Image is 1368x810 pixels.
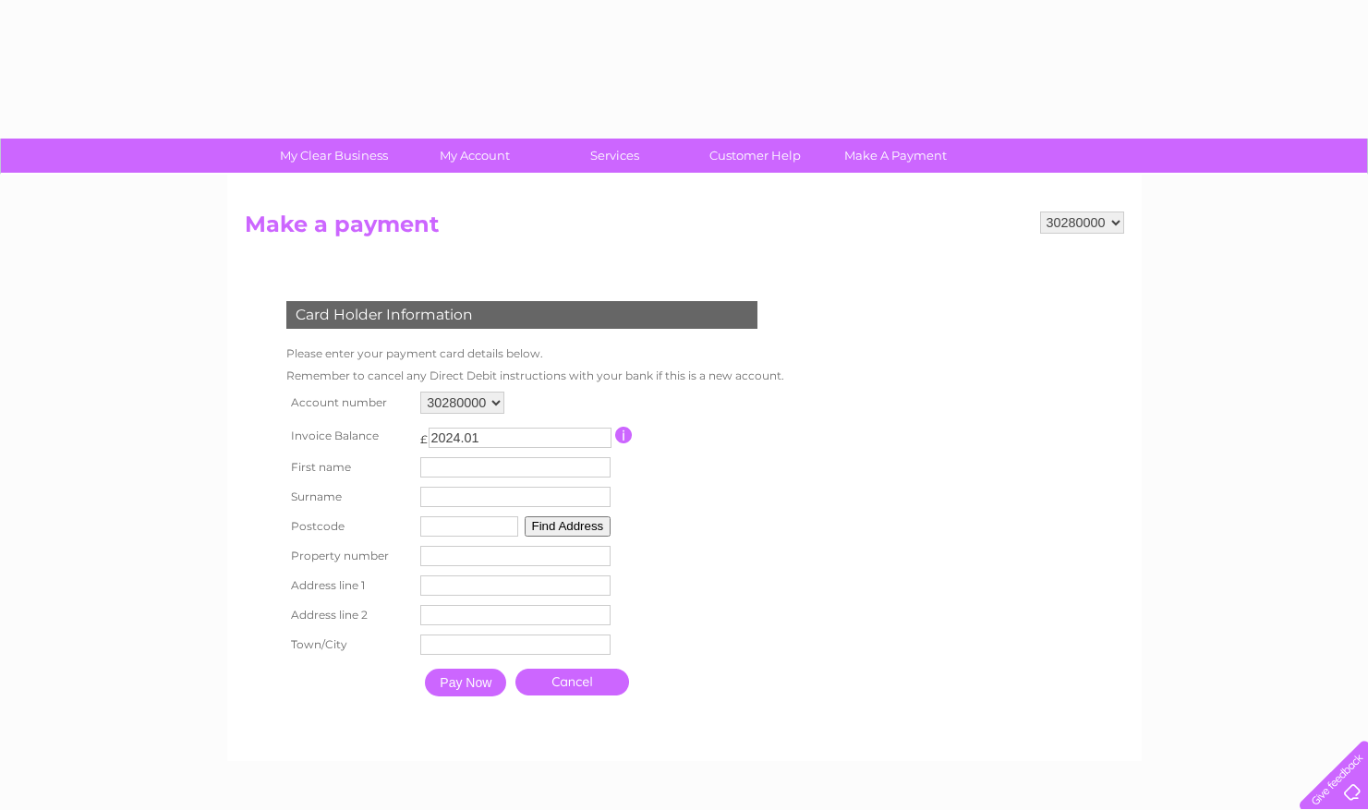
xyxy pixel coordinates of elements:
td: Please enter your payment card details below. [282,343,789,365]
h2: Make a payment [245,212,1124,247]
th: First name [282,453,417,482]
a: My Clear Business [258,139,410,173]
div: Card Holder Information [286,301,757,329]
th: Property number [282,541,417,571]
a: Services [539,139,691,173]
input: Pay Now [425,669,506,696]
th: Address line 2 [282,600,417,630]
a: My Account [398,139,551,173]
th: Surname [282,482,417,512]
th: Town/City [282,630,417,659]
a: Customer Help [679,139,831,173]
input: Information [615,427,633,443]
th: Postcode [282,512,417,541]
th: Address line 1 [282,571,417,600]
th: Account number [282,387,417,418]
th: Invoice Balance [282,418,417,453]
button: Find Address [525,516,611,537]
a: Make A Payment [819,139,972,173]
a: Cancel [515,669,629,695]
td: Remember to cancel any Direct Debit instructions with your bank if this is a new account. [282,365,789,387]
td: £ [420,423,428,446]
